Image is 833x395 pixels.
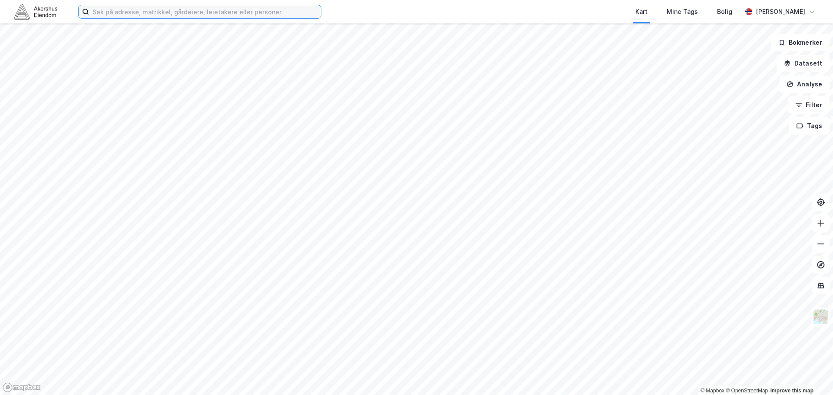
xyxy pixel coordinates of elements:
a: Improve this map [770,388,813,394]
div: Kart [635,7,648,17]
div: [PERSON_NAME] [756,7,805,17]
img: akershus-eiendom-logo.9091f326c980b4bce74ccdd9f866810c.svg [14,4,57,19]
button: Tags [789,117,830,135]
button: Bokmerker [771,34,830,51]
a: Mapbox homepage [3,382,41,392]
a: OpenStreetMap [726,388,768,394]
iframe: Chat Widget [790,353,833,395]
button: Analyse [779,76,830,93]
div: Bolig [717,7,732,17]
a: Mapbox [701,388,724,394]
div: Mine Tags [667,7,698,17]
button: Filter [788,96,830,114]
input: Søk på adresse, matrikkel, gårdeiere, leietakere eller personer [89,5,321,18]
button: Datasett [777,55,830,72]
img: Z [813,309,829,325]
